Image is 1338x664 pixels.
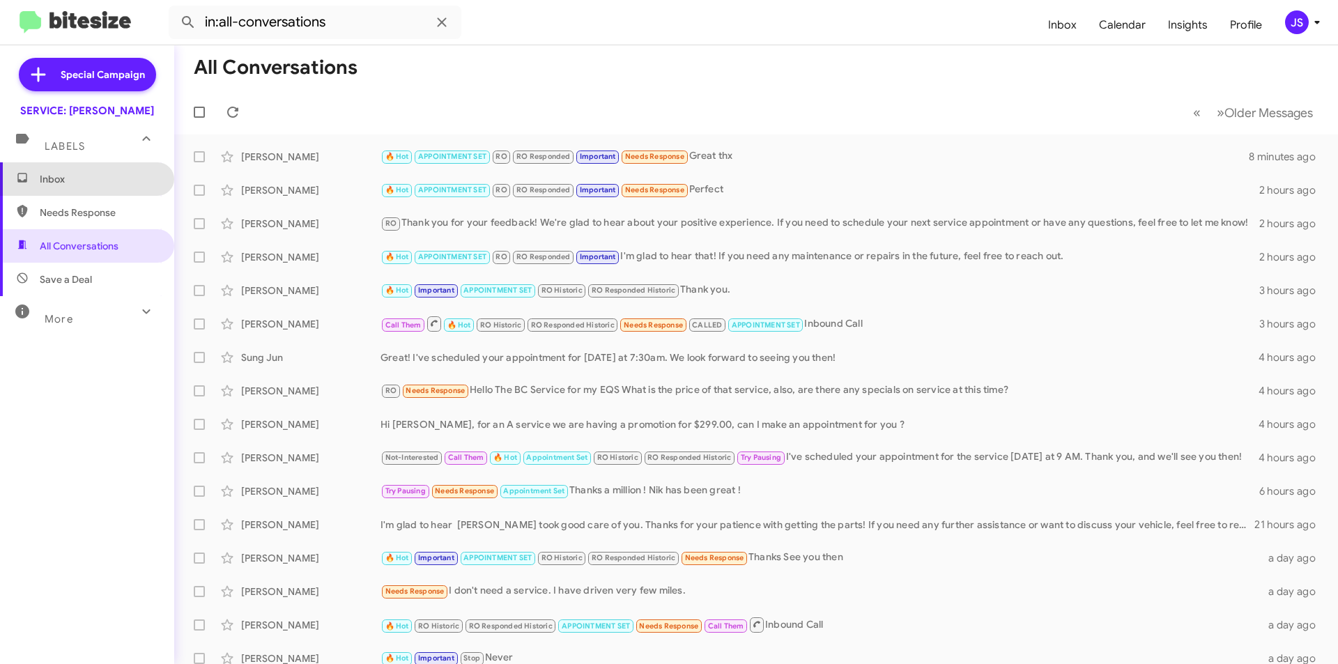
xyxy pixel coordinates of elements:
span: Needs Response [639,621,698,631]
div: [PERSON_NAME] [241,585,380,599]
button: JS [1273,10,1323,34]
span: Needs Response [624,321,683,330]
span: RO [385,386,397,395]
h1: All Conversations [194,56,357,79]
div: [PERSON_NAME] [241,150,380,164]
span: Not-Interested [385,453,439,462]
span: Special Campaign [61,68,145,82]
div: Sung Jun [241,350,380,364]
span: APPOINTMENT SET [463,553,532,562]
span: 🔥 Hot [385,286,409,295]
div: 4 hours ago [1259,417,1327,431]
span: Call Them [385,321,422,330]
div: I'm glad to hear that! If you need any maintenance or repairs in the future, feel free to reach out. [380,249,1259,265]
div: I'm glad to hear [PERSON_NAME] took good care of you. Thanks for your patience with getting the p... [380,518,1254,532]
div: Great thx [380,148,1249,164]
span: APPOINTMENT SET [418,152,486,161]
span: 🔥 Hot [385,654,409,663]
div: [PERSON_NAME] [241,250,380,264]
div: [PERSON_NAME] [241,551,380,565]
div: Thank you. [380,282,1259,298]
div: Thanks a million ! Nik has been great ! [380,483,1259,499]
span: RO Historic [541,553,583,562]
span: 🔥 Hot [385,252,409,261]
span: RO Responded [516,185,570,194]
span: Older Messages [1224,105,1313,121]
a: Profile [1219,5,1273,45]
div: [PERSON_NAME] [241,451,380,465]
div: Inbound Call [380,315,1259,332]
div: 6 hours ago [1259,484,1327,498]
span: 🔥 Hot [385,152,409,161]
span: Stop [463,654,480,663]
span: Needs Response [385,587,445,596]
input: Search [169,6,461,39]
div: [PERSON_NAME] [241,417,380,431]
div: SERVICE: [PERSON_NAME] [20,104,154,118]
span: Important [580,185,616,194]
div: 3 hours ago [1259,284,1327,298]
div: 4 hours ago [1259,451,1327,465]
div: Hi [PERSON_NAME], for an A service we are having a promotion for $299.00, can I make an appointme... [380,417,1259,431]
span: Needs Response [625,152,684,161]
span: RO Responded Historic [531,321,615,330]
span: 🔥 Hot [447,321,471,330]
span: RO Responded Historic [592,553,675,562]
span: APPOINTMENT SET [463,286,532,295]
span: APPOINTMENT SET [732,321,800,330]
span: RO [495,152,507,161]
span: 🔥 Hot [385,553,409,562]
div: 4 hours ago [1259,350,1327,364]
span: RO Historic [418,621,459,631]
span: RO Historic [597,453,638,462]
div: [PERSON_NAME] [241,484,380,498]
div: JS [1285,10,1309,34]
span: Inbox [40,172,158,186]
div: a day ago [1260,585,1327,599]
div: Hello The BC Service for my EQS What is the price of that service, also, are there any specials o... [380,383,1259,399]
span: APPOINTMENT SET [562,621,630,631]
div: 2 hours ago [1259,217,1327,231]
div: 21 hours ago [1254,518,1327,532]
div: I don't need a service. I have driven very few miles. [380,583,1260,599]
div: [PERSON_NAME] [241,284,380,298]
a: Calendar [1088,5,1157,45]
span: Call Them [448,453,484,462]
span: RO Historic [480,321,521,330]
span: « [1193,104,1201,121]
span: Try Pausing [385,486,426,495]
span: RO Responded [516,252,570,261]
div: [PERSON_NAME] [241,317,380,331]
a: Insights [1157,5,1219,45]
div: [PERSON_NAME] [241,518,380,532]
span: More [45,313,73,325]
span: 🔥 Hot [385,185,409,194]
span: All Conversations [40,239,118,253]
div: 4 hours ago [1259,384,1327,398]
span: Call Them [708,621,744,631]
span: CALLED [692,321,722,330]
span: Needs Response [625,185,684,194]
div: [PERSON_NAME] [241,618,380,632]
span: Important [418,553,454,562]
span: Labels [45,140,85,153]
span: Needs Response [435,486,494,495]
span: Appointment Set [503,486,564,495]
div: 2 hours ago [1259,250,1327,264]
a: Inbox [1037,5,1088,45]
span: RO [495,185,507,194]
span: 🔥 Hot [385,621,409,631]
button: Previous [1185,98,1209,127]
div: [PERSON_NAME] [241,384,380,398]
span: Important [580,252,616,261]
span: Important [418,654,454,663]
a: Special Campaign [19,58,156,91]
span: Save a Deal [40,272,92,286]
div: I've scheduled your appointment for the service [DATE] at 9 AM. Thank you, and we'll see you then! [380,449,1259,465]
span: Important [418,286,454,295]
div: Thanks See you then [380,550,1260,566]
span: Important [580,152,616,161]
